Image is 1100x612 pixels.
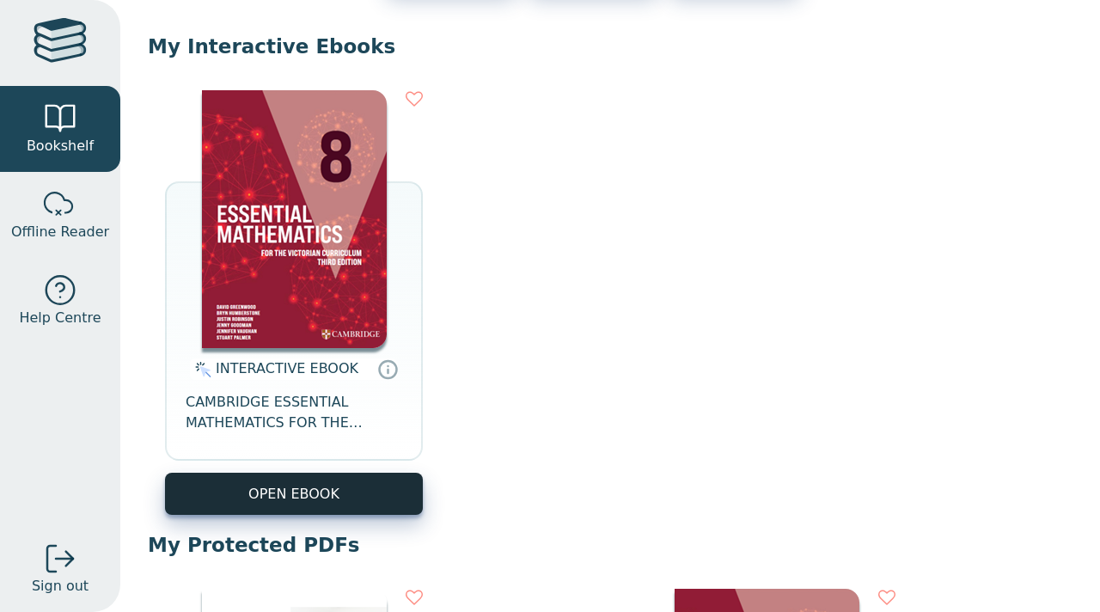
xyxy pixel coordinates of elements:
span: CAMBRIDGE ESSENTIAL MATHEMATICS FOR THE VICTORIAN CURRICULUM YEAR 8 EBOOK 3E [186,392,402,433]
p: My Interactive Ebooks [148,34,1072,59]
span: Offline Reader [11,222,109,242]
a: Interactive eBooks are accessed online via the publisher’s portal. They contain interactive resou... [377,358,398,379]
span: INTERACTIVE EBOOK [216,360,358,376]
span: Sign out [32,576,89,597]
img: bedfc1f2-ad15-45fb-9889-51f3863b3b8f.png [202,90,387,348]
button: OPEN EBOOK [165,473,423,515]
p: My Protected PDFs [148,532,1072,558]
img: interactive.svg [190,359,211,380]
span: Help Centre [19,308,101,328]
span: Bookshelf [27,136,94,156]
